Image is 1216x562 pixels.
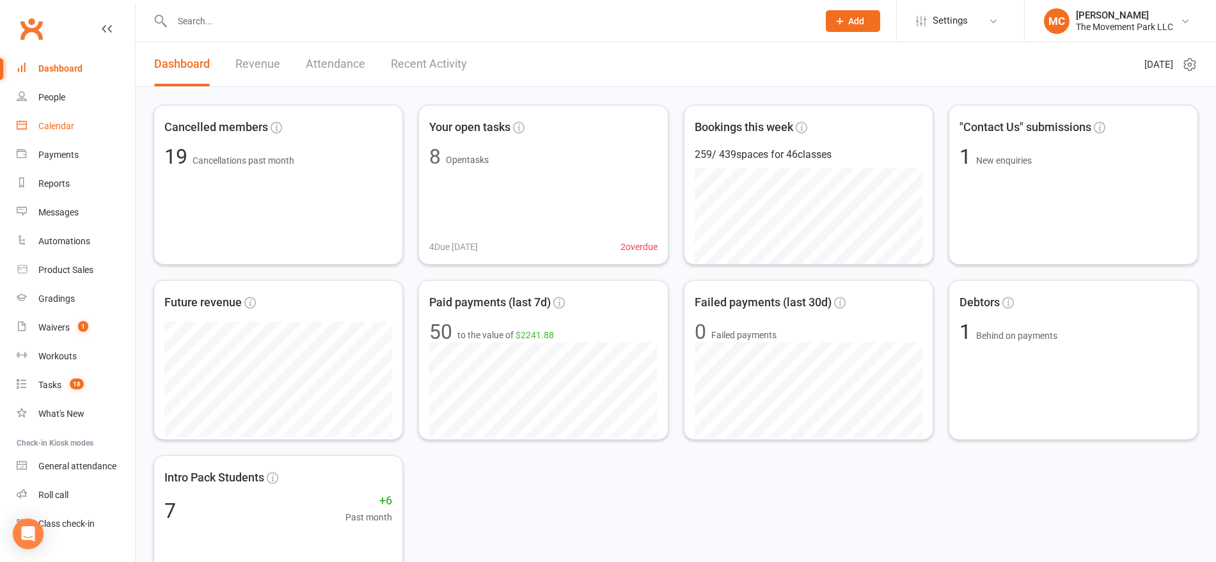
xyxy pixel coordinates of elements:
div: General attendance [38,461,116,471]
a: Dashboard [17,54,135,83]
div: Automations [38,236,90,246]
span: Add [848,16,864,26]
div: 50 [429,322,452,342]
span: Intro Pack Students [164,469,264,487]
span: 4 Due [DATE] [429,240,478,254]
a: Attendance [306,42,365,86]
div: [PERSON_NAME] [1076,10,1173,21]
div: Open Intercom Messenger [13,519,43,549]
span: to the value of [457,328,554,342]
div: Waivers [38,322,70,332]
a: What's New [17,400,135,428]
a: Waivers 1 [17,313,135,342]
span: Cancellations past month [193,155,294,166]
span: 1 [78,321,88,332]
div: Dashboard [38,63,83,74]
span: Future revenue [164,293,242,312]
span: Settings [933,6,968,35]
a: Class kiosk mode [17,510,135,538]
input: Search... [168,12,809,30]
span: $2241.88 [516,330,554,340]
span: New enquiries [976,155,1032,166]
a: Calendar [17,112,135,141]
div: People [38,92,65,102]
span: [DATE] [1144,57,1173,72]
a: General attendance kiosk mode [17,452,135,481]
a: Gradings [17,285,135,313]
a: Workouts [17,342,135,371]
a: Payments [17,141,135,169]
div: 7 [164,501,176,521]
a: Dashboard [154,42,210,86]
div: Messages [38,207,79,217]
span: Cancelled members [164,118,268,137]
div: Class check-in [38,519,95,529]
span: Failed payments (last 30d) [695,293,832,312]
div: Gradings [38,293,75,304]
span: Debtors [959,293,1000,312]
span: 19 [164,144,193,169]
div: Payments [38,150,79,160]
span: Behind on payments [976,331,1057,341]
span: "Contact Us" submissions [959,118,1091,137]
a: Roll call [17,481,135,510]
div: Reports [38,178,70,189]
div: Workouts [38,351,77,361]
a: Reports [17,169,135,198]
a: Tasks 18 [17,371,135,400]
span: Open tasks [446,155,489,165]
div: The Movement Park LLC [1076,21,1173,33]
a: Revenue [235,42,280,86]
span: 1 [959,144,976,169]
div: 259 / 439 spaces for 46 classes [695,146,922,163]
a: Product Sales [17,256,135,285]
span: Failed payments [711,328,777,342]
span: Paid payments (last 7d) [429,293,551,312]
div: Roll call [38,490,68,500]
a: People [17,83,135,112]
span: +6 [345,492,392,510]
button: Add [826,10,880,32]
div: Product Sales [38,265,93,275]
span: Past month [345,510,392,524]
div: What's New [38,409,84,419]
span: 18 [70,379,84,389]
div: 0 [695,322,706,342]
a: Automations [17,227,135,256]
a: Clubworx [15,13,47,45]
div: 8 [429,146,441,167]
div: MC [1044,8,1070,34]
span: 1 [959,320,976,344]
span: 2 overdue [620,240,658,254]
span: Bookings this week [695,118,793,137]
span: Your open tasks [429,118,510,137]
div: Tasks [38,380,61,390]
a: Messages [17,198,135,227]
a: Recent Activity [391,42,467,86]
div: Calendar [38,121,74,131]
